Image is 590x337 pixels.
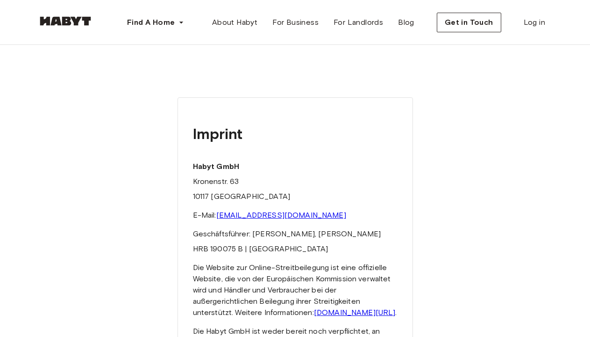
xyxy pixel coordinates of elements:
[314,308,396,317] a: [DOMAIN_NAME][URL]
[212,17,257,28] span: About Habyt
[516,13,553,32] a: Log in
[193,262,398,318] p: Die Website zur Online-Streitbeilegung ist eine offizielle Website, die von der Europäischen Komm...
[193,243,398,255] p: HRB 190075 B | [GEOGRAPHIC_DATA]
[127,17,175,28] span: Find A Home
[205,13,265,32] a: About Habyt
[437,13,501,32] button: Get in Touch
[193,210,398,221] p: E-Mail:
[445,17,493,28] span: Get in Touch
[391,13,422,32] a: Blog
[216,211,346,220] a: [EMAIL_ADDRESS][DOMAIN_NAME]
[193,162,240,171] strong: Habyt GmbH
[120,13,192,32] button: Find A Home
[193,125,243,143] strong: Imprint
[193,176,398,187] p: Kronenstr. 63
[398,17,414,28] span: Blog
[193,191,398,202] p: 10117 [GEOGRAPHIC_DATA]
[334,17,383,28] span: For Landlords
[193,228,398,240] p: Geschäftsführer: [PERSON_NAME], [PERSON_NAME]
[272,17,319,28] span: For Business
[265,13,326,32] a: For Business
[37,16,93,26] img: Habyt
[524,17,545,28] span: Log in
[326,13,391,32] a: For Landlords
